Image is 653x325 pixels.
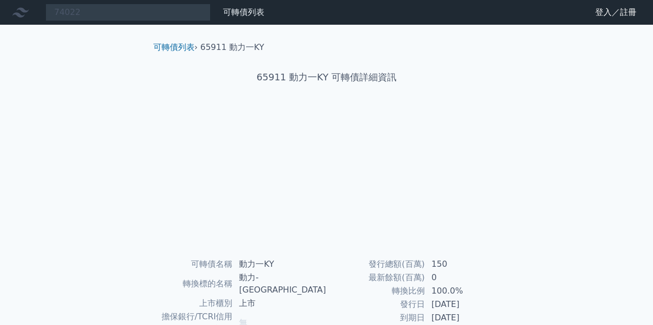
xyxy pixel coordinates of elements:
td: 轉換比例 [327,284,425,298]
td: 動力一KY [233,258,326,271]
td: 發行日 [327,298,425,311]
input: 搜尋可轉債 代號／名稱 [45,4,211,21]
td: 最新餘額(百萬) [327,271,425,284]
td: 可轉債名稱 [157,258,233,271]
td: 150 [425,258,496,271]
td: 上市櫃別 [157,297,233,310]
li: 65911 動力一KY [200,41,264,54]
a: 登入／註冊 [587,4,645,21]
td: 轉換標的名稱 [157,271,233,297]
li: › [153,41,198,54]
td: 上市 [233,297,326,310]
td: 100.0% [425,284,496,298]
td: [DATE] [425,311,496,324]
td: 0 [425,271,496,284]
td: 到期日 [327,311,425,324]
h1: 65911 動力一KY 可轉債詳細資訊 [145,70,508,84]
td: [DATE] [425,298,496,311]
td: 發行總額(百萬) [327,258,425,271]
a: 可轉債列表 [223,7,264,17]
td: 動力-[GEOGRAPHIC_DATA] [233,271,326,297]
a: 可轉債列表 [153,42,195,52]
